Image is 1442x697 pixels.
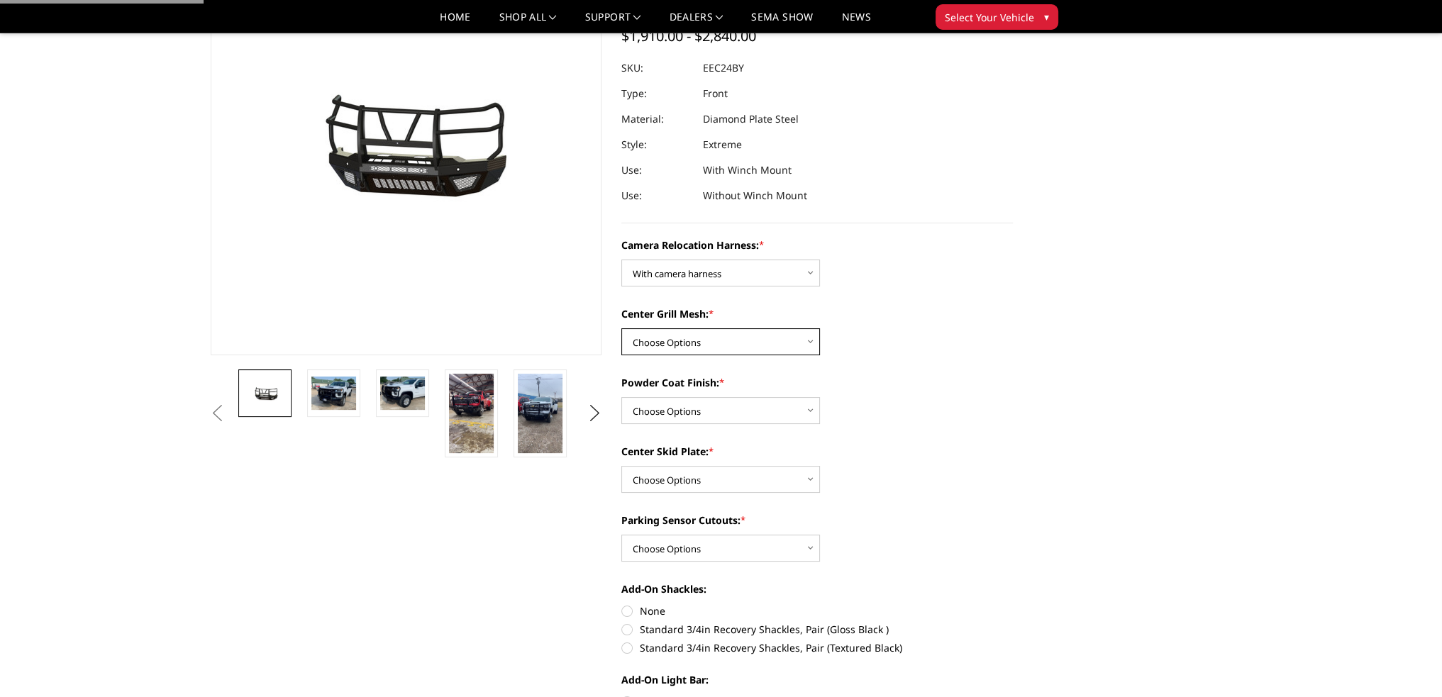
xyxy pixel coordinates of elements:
label: Powder Coat Finish: [621,375,1013,390]
label: Center Grill Mesh: [621,306,1013,321]
img: 2024-2025 Chevrolet 2500-3500 - T2 Series - Extreme Front Bumper (receiver or winch) [243,383,287,403]
a: shop all [499,12,557,33]
span: ▾ [1044,9,1049,24]
label: None [621,603,1013,618]
iframe: Chat Widget [1371,629,1442,697]
dd: With Winch Mount [703,157,792,183]
dt: Material: [621,106,692,132]
a: Dealers [670,12,723,33]
dt: Use: [621,157,692,183]
dt: Use: [621,183,692,208]
dt: Type: [621,81,692,106]
span: $1,910.00 - $2,840.00 [621,26,756,45]
a: Home [440,12,470,33]
dd: EEC24BY [703,55,744,81]
label: Standard 3/4in Recovery Shackles, Pair (Textured Black) [621,640,1013,655]
dt: SKU: [621,55,692,81]
dd: Diamond Plate Steel [703,106,799,132]
button: Select Your Vehicle [936,4,1058,30]
label: Standard 3/4in Recovery Shackles, Pair (Gloss Black ) [621,622,1013,637]
img: 2024-2025 Chevrolet 2500-3500 - T2 Series - Extreme Front Bumper (receiver or winch) [380,377,425,410]
label: Parking Sensor Cutouts: [621,513,1013,528]
button: Previous [207,403,228,424]
dd: Extreme [703,132,742,157]
dd: Front [703,81,728,106]
label: Add-On Shackles: [621,581,1013,596]
img: 2024-2025 Chevrolet 2500-3500 - T2 Series - Extreme Front Bumper (receiver or winch) [518,374,562,453]
label: Add-On Light Bar: [621,672,1013,687]
a: Support [585,12,641,33]
img: 2024-2025 Chevrolet 2500-3500 - T2 Series - Extreme Front Bumper (receiver or winch) [311,377,356,410]
label: Camera Relocation Harness: [621,238,1013,252]
button: Next [584,403,605,424]
a: SEMA Show [751,12,813,33]
span: Select Your Vehicle [945,10,1034,25]
img: 2024-2025 Chevrolet 2500-3500 - T2 Series - Extreme Front Bumper (receiver or winch) [449,374,494,453]
a: News [841,12,870,33]
label: Center Skid Plate: [621,444,1013,459]
dd: Without Winch Mount [703,183,807,208]
dt: Style: [621,132,692,157]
